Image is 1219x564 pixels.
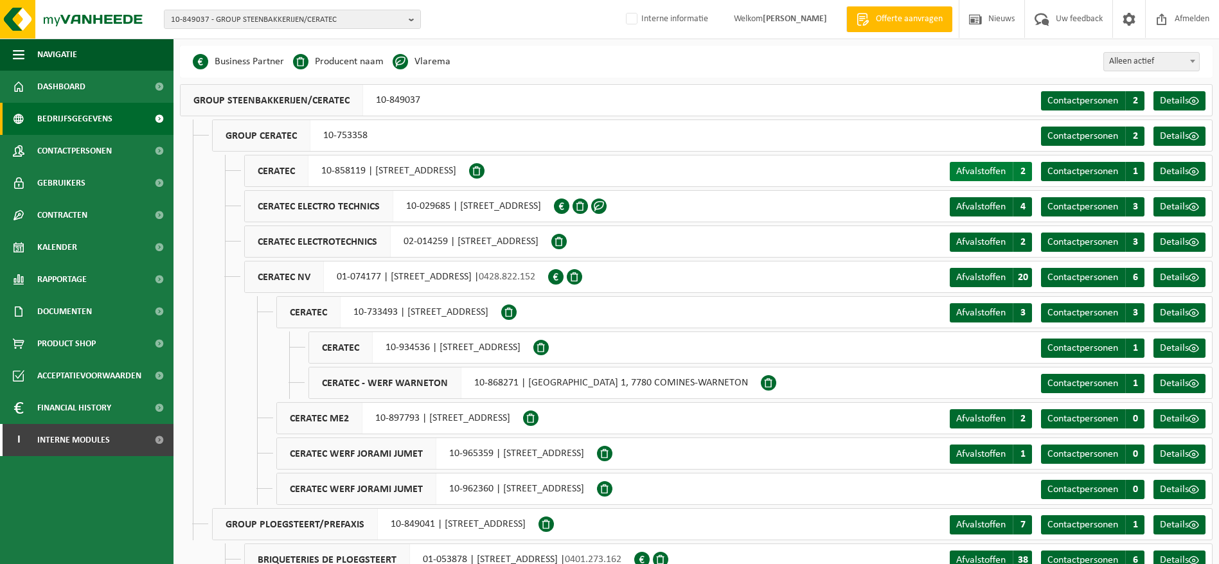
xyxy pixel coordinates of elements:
[245,155,308,186] span: CERATEC
[309,367,461,398] span: CERATEC - WERF WARNETON
[1041,339,1144,358] a: Contactpersonen 1
[1160,378,1189,389] span: Details
[956,308,1006,318] span: Afvalstoffen
[1160,202,1189,212] span: Details
[37,71,85,103] span: Dashboard
[1153,162,1206,181] a: Details
[1041,303,1144,322] a: Contactpersonen 3
[37,263,87,295] span: Rapportage
[181,85,363,116] span: GROUP STEENBAKKERIJEN/CERATEC
[1104,53,1199,71] span: Alleen actief
[950,233,1032,252] a: Afvalstoffen 2
[1125,409,1144,428] span: 0
[1125,374,1144,393] span: 1
[1047,308,1118,318] span: Contactpersonen
[479,272,535,282] span: 0428.822.152
[245,226,391,257] span: CERATEC ELECTROTECHNICS
[1153,268,1206,287] a: Details
[1047,166,1118,177] span: Contactpersonen
[956,166,1006,177] span: Afvalstoffen
[1153,374,1206,393] a: Details
[1125,162,1144,181] span: 1
[1041,127,1144,146] a: Contactpersonen 2
[950,162,1032,181] a: Afvalstoffen 2
[950,445,1032,464] a: Afvalstoffen 1
[1047,378,1118,389] span: Contactpersonen
[212,119,380,152] div: 10-753358
[276,437,597,470] div: 10-965359 | [STREET_ADDRESS]
[1047,449,1118,459] span: Contactpersonen
[950,303,1032,322] a: Afvalstoffen 3
[1047,520,1118,530] span: Contactpersonen
[276,296,501,328] div: 10-733493 | [STREET_ADDRESS]
[1013,445,1032,464] span: 1
[37,135,112,167] span: Contactpersonen
[956,237,1006,247] span: Afvalstoffen
[1047,414,1118,424] span: Contactpersonen
[763,14,827,24] strong: [PERSON_NAME]
[1125,339,1144,358] span: 1
[244,190,554,222] div: 10-029685 | [STREET_ADDRESS]
[1153,233,1206,252] a: Details
[245,261,324,292] span: CERATEC NV
[956,414,1006,424] span: Afvalstoffen
[1013,233,1032,252] span: 2
[1041,515,1144,534] a: Contactpersonen 1
[1041,162,1144,181] a: Contactpersonen 1
[1160,449,1189,459] span: Details
[1125,303,1144,322] span: 3
[37,295,92,328] span: Documenten
[308,331,533,364] div: 10-934536 | [STREET_ADDRESS]
[1160,343,1189,353] span: Details
[956,520,1006,530] span: Afvalstoffen
[1013,197,1032,216] span: 4
[37,39,77,71] span: Navigatie
[244,225,551,258] div: 02-014259 | [STREET_ADDRESS]
[37,103,112,135] span: Bedrijfsgegevens
[277,438,436,469] span: CERATEC WERF JORAMI JUMET
[1013,268,1032,287] span: 20
[37,424,110,456] span: Interne modules
[1160,131,1189,141] span: Details
[293,52,384,71] li: Producent naam
[1153,197,1206,216] a: Details
[1125,445,1144,464] span: 0
[1160,520,1189,530] span: Details
[1041,480,1144,499] a: Contactpersonen 0
[846,6,952,32] a: Offerte aanvragen
[1125,480,1144,499] span: 0
[1160,272,1189,283] span: Details
[213,120,310,151] span: GROUP CERATEC
[37,167,85,199] span: Gebruikers
[1153,409,1206,428] a: Details
[1125,127,1144,146] span: 2
[164,10,421,29] button: 10-849037 - GROUP STEENBAKKERIJEN/CERATEC
[956,449,1006,459] span: Afvalstoffen
[1125,268,1144,287] span: 6
[213,509,378,540] span: GROUP PLOEGSTEERT/PREFAXIS
[1041,233,1144,252] a: Contactpersonen 3
[950,515,1032,534] a: Afvalstoffen 7
[1153,445,1206,464] a: Details
[1160,308,1189,318] span: Details
[1153,303,1206,322] a: Details
[1047,237,1118,247] span: Contactpersonen
[956,202,1006,212] span: Afvalstoffen
[1125,233,1144,252] span: 3
[1160,414,1189,424] span: Details
[1013,409,1032,428] span: 2
[956,272,1006,283] span: Afvalstoffen
[393,52,450,71] li: Vlarema
[1047,96,1118,106] span: Contactpersonen
[1047,131,1118,141] span: Contactpersonen
[950,197,1032,216] a: Afvalstoffen 4
[1041,445,1144,464] a: Contactpersonen 0
[1153,339,1206,358] a: Details
[277,473,436,504] span: CERATEC WERF JORAMI JUMET
[1041,374,1144,393] a: Contactpersonen 1
[276,473,597,505] div: 10-962360 | [STREET_ADDRESS]
[37,231,77,263] span: Kalender
[1041,409,1144,428] a: Contactpersonen 0
[244,155,469,187] div: 10-858119 | [STREET_ADDRESS]
[309,332,373,363] span: CERATEC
